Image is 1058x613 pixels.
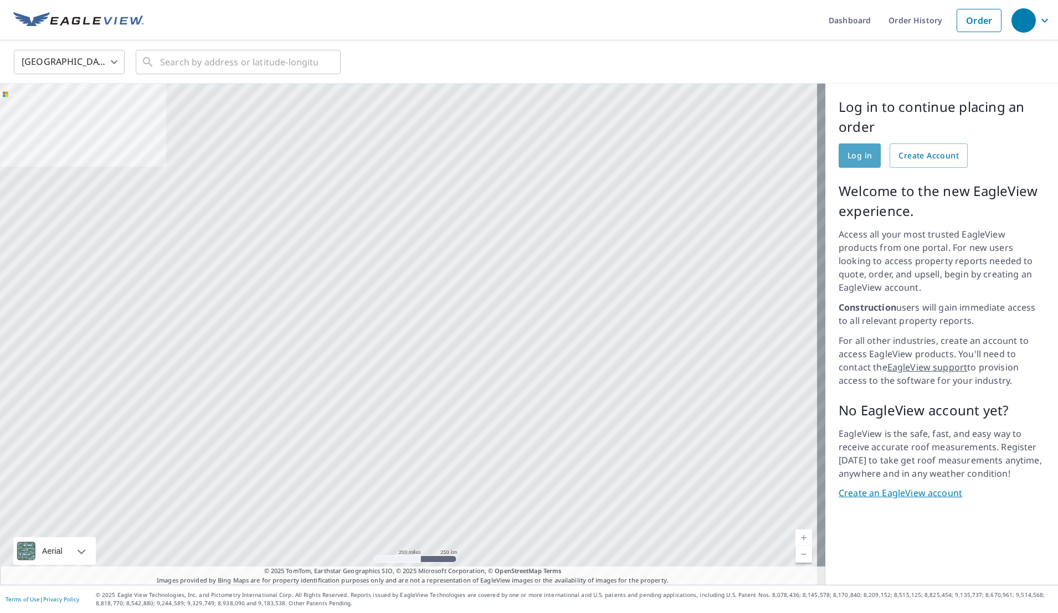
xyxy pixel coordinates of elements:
strong: Construction [839,301,896,313]
span: Log in [848,149,872,163]
a: Create an EagleView account [839,487,1045,499]
a: EagleView support [887,361,968,373]
p: © 2025 Eagle View Technologies, Inc. and Pictometry International Corp. All Rights Reserved. Repo... [96,591,1052,607]
p: | [6,596,79,602]
a: Log in [839,143,881,168]
a: Order [957,9,1001,32]
p: users will gain immediate access to all relevant property reports. [839,301,1045,327]
p: Access all your most trusted EagleView products from one portal. For new users looking to access ... [839,228,1045,294]
p: Log in to continue placing an order [839,97,1045,137]
div: Aerial [13,537,96,565]
p: For all other industries, create an account to access EagleView products. You'll need to contact ... [839,334,1045,387]
div: Aerial [39,537,66,565]
span: Create Account [898,149,959,163]
img: EV Logo [13,12,144,29]
a: Privacy Policy [43,595,79,603]
a: Current Level 5, Zoom Out [795,546,812,563]
a: Terms [543,566,562,575]
a: Create Account [890,143,968,168]
input: Search by address or latitude-longitude [160,47,318,78]
p: Welcome to the new EagleView experience. [839,181,1045,221]
a: OpenStreetMap [495,566,541,575]
div: [GEOGRAPHIC_DATA] [14,47,125,78]
span: © 2025 TomTom, Earthstar Geographics SIO, © 2025 Microsoft Corporation, © [264,566,562,576]
p: No EagleView account yet? [839,400,1045,420]
p: EagleView is the safe, fast, and easy way to receive accurate roof measurements. Register [DATE] ... [839,427,1045,480]
a: Current Level 5, Zoom In [795,529,812,546]
a: Terms of Use [6,595,40,603]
